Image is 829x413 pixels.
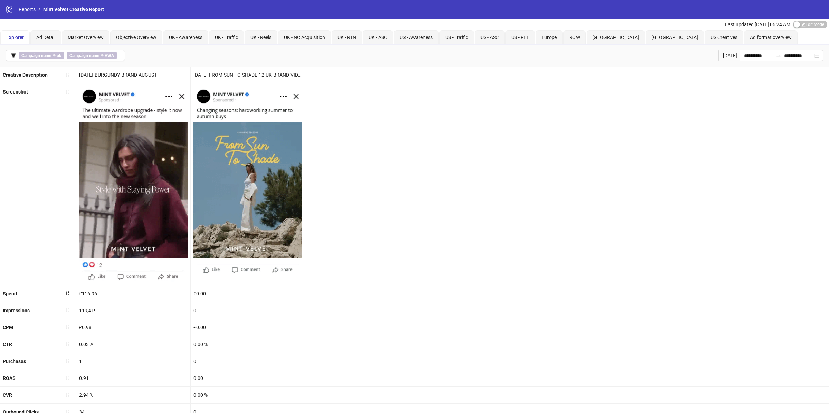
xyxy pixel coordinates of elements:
[284,35,325,40] span: UK - NC Acquisition
[6,35,24,40] span: Explorer
[65,308,70,313] span: sort-ascending
[65,358,70,363] span: sort-ascending
[76,336,190,353] div: 0.03 %
[191,285,305,302] div: £0.00
[191,302,305,319] div: 0
[651,35,698,40] span: [GEOGRAPHIC_DATA]
[79,86,188,282] img: Screenshot 6827248871500
[65,72,70,77] span: sort-ascending
[480,35,499,40] span: US - ASC
[57,53,61,58] b: uk
[445,35,468,40] span: US - Traffic
[511,35,529,40] span: US - RET
[76,370,190,386] div: 0.91
[67,52,117,59] span: ∋
[65,325,70,330] span: sort-ascending
[65,342,70,346] span: sort-ascending
[43,7,104,12] span: Mint Velvet Creative Report
[191,319,305,336] div: £0.00
[76,302,190,319] div: 119,419
[76,353,190,370] div: 1
[36,35,55,40] span: Ad Detail
[3,342,12,347] b: CTR
[65,375,70,380] span: sort-ascending
[3,375,16,381] b: ROAS
[718,50,740,61] div: [DATE]
[76,67,190,83] div: [DATE]-BURGUNDY-BRAND-AUGUST
[191,370,305,386] div: 0.00
[69,53,99,58] b: Campaign name
[750,35,792,40] span: Ad format overview
[3,72,48,78] b: Creative Description
[592,35,639,40] span: [GEOGRAPHIC_DATA]
[169,35,202,40] span: UK - Awareness
[105,53,114,58] b: AWA
[76,387,190,403] div: 2.94 %
[191,336,305,353] div: 0.00 %
[191,67,305,83] div: [DATE]-FROM-SUN-TO-SHADE-12-UK-BRAND-VID-2
[21,53,51,58] b: Campaign name
[711,35,737,40] span: US Creatives
[11,53,16,58] span: filter
[250,35,271,40] span: UK - Reels
[215,35,238,40] span: UK - Traffic
[76,285,190,302] div: £116.96
[76,319,190,336] div: £0.98
[191,387,305,403] div: 0.00 %
[3,358,26,364] b: Purchases
[193,86,302,275] img: Screenshot 6787018655100
[725,22,790,27] span: Last updated [DATE] 06:24 AM
[17,6,37,13] a: Reports
[191,353,305,370] div: 0
[38,6,40,13] li: /
[6,50,125,61] button: Campaign name ∋ ukCampaign name ∋ AWA
[542,35,557,40] span: Europe
[776,53,781,58] span: to
[3,89,28,95] b: Screenshot
[65,291,70,296] span: sort-descending
[337,35,356,40] span: UK - RTN
[3,392,12,398] b: CVR
[369,35,387,40] span: UK - ASC
[569,35,580,40] span: ROW
[3,291,17,296] b: Spend
[68,35,104,40] span: Market Overview
[116,35,156,40] span: Objective Overview
[65,89,70,94] span: sort-ascending
[65,393,70,397] span: sort-ascending
[400,35,433,40] span: US - Awareness
[776,53,781,58] span: swap-right
[19,52,64,59] span: ∋
[3,325,13,330] b: CPM
[3,308,30,313] b: Impressions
